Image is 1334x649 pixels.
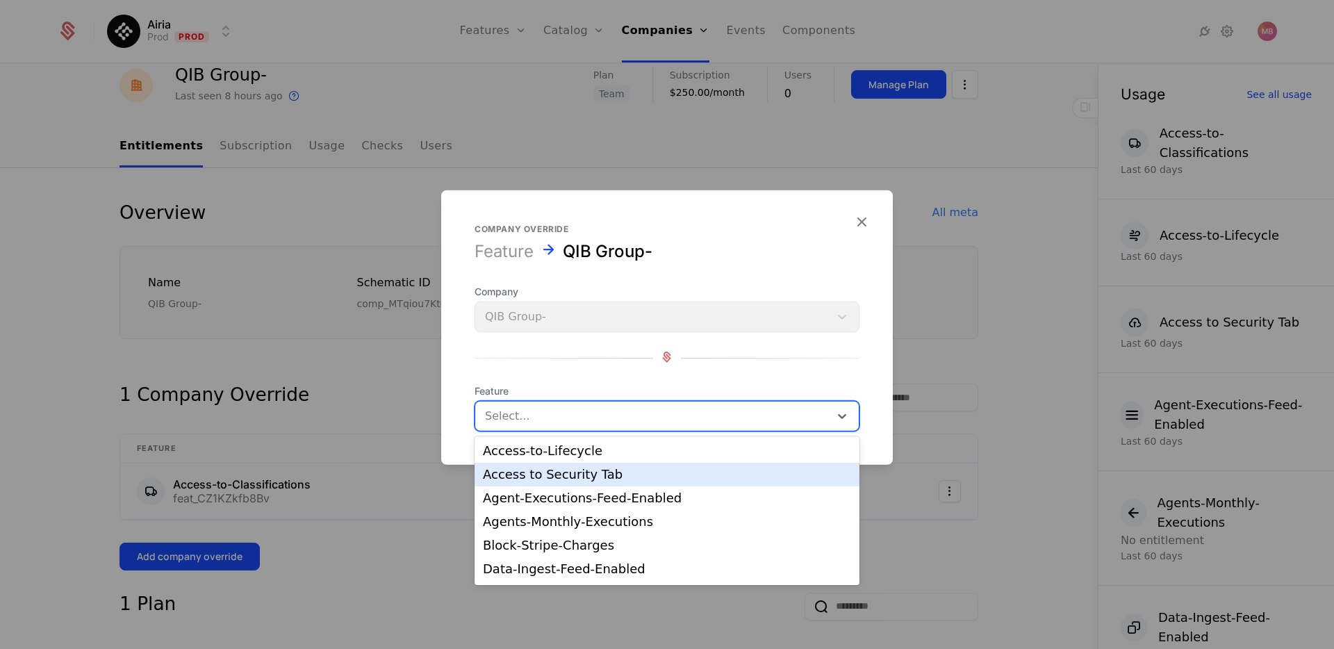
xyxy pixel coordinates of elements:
[475,240,534,263] div: Feature
[483,516,851,528] div: Agents-Monthly-Executions
[475,384,859,398] span: Feature
[483,539,851,552] div: Block-Stripe-Charges
[475,285,859,299] span: Company
[563,240,652,263] div: QIB Group-
[483,563,851,575] div: Data-Ingest-Feed-Enabled
[475,224,859,235] div: Company override
[483,492,851,504] div: Agent-Executions-Feed-Enabled
[483,445,851,457] div: Access-to-Lifecycle
[483,468,851,481] div: Access to Security Tab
